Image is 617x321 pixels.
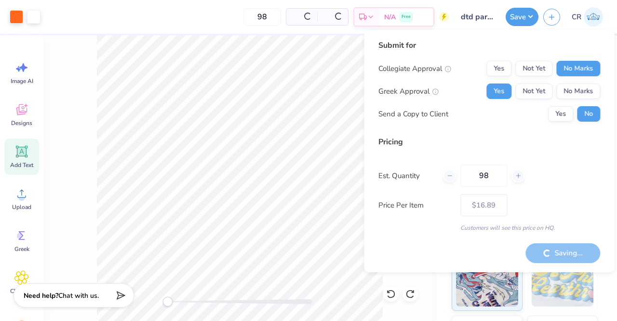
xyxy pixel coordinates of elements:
button: Save [506,8,538,26]
div: Greek Approval [378,86,439,97]
span: Greek [14,245,29,253]
input: – – [460,165,507,187]
button: Not Yet [515,61,552,76]
span: N/A [384,12,396,22]
div: Collegiate Approval [378,63,451,74]
div: Pricing [378,136,600,148]
div: Send a Copy to Client [378,109,448,120]
span: CR [572,12,581,23]
img: Standard [456,258,518,307]
span: Add Text [10,161,33,169]
button: No Marks [556,61,600,76]
img: Conner Roberts [584,7,603,27]
button: Not Yet [515,84,552,99]
span: Image AI [11,77,33,85]
button: No [577,106,600,122]
span: Designs [11,119,32,127]
span: Clipart & logos [6,287,38,303]
label: Est. Quantity [378,170,436,181]
span: Free [402,14,411,20]
button: No Marks [556,84,600,99]
button: Yes [486,84,511,99]
div: Customers will see this price on HQ. [378,223,600,232]
input: Untitled Design [454,7,501,27]
input: – – [243,8,281,26]
div: Submit for [378,40,600,51]
label: Price Per Item [378,200,453,211]
button: Yes [548,106,573,122]
button: Yes [486,61,511,76]
div: Accessibility label [163,297,173,307]
span: Chat with us. [58,291,99,300]
img: Puff Ink [532,258,594,307]
strong: Need help? [24,291,58,300]
a: CR [567,7,607,27]
span: Upload [12,203,31,211]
